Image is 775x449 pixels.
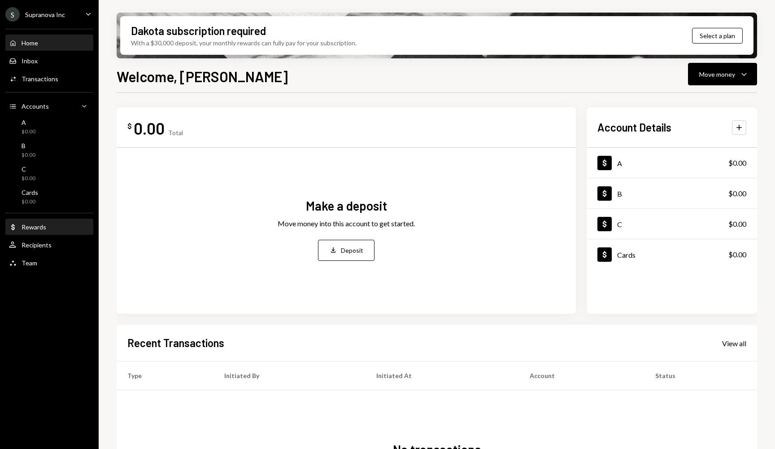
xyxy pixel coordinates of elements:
div: With a $30,000 deposit, your monthly rewards can fully pay for your subscription. [131,38,357,48]
div: $0.00 [22,128,35,136]
h1: Welcome, [PERSON_NAME] [117,67,288,85]
div: Supranova Inc [25,11,65,18]
a: Inbox [5,53,93,69]
div: Move money into this account to get started. [278,218,415,229]
a: B$0.00 [587,178,757,208]
div: $0.00 [22,175,35,182]
div: Deposit [341,246,363,255]
div: $0.00 [728,219,746,229]
div: Make a deposit [306,197,387,215]
a: Rewards [5,219,93,235]
div: $0.00 [728,249,746,260]
a: C$0.00 [5,163,93,184]
div: View all [722,339,746,348]
div: Cards [22,189,38,196]
div: $0.00 [22,151,35,159]
div: C [617,220,622,229]
div: Team [22,259,37,267]
div: A [617,159,622,167]
div: Accounts [22,102,49,110]
div: S [5,7,20,22]
button: Move money [688,63,757,85]
div: $0.00 [728,188,746,199]
a: Transactions [5,70,93,87]
a: Recipients [5,237,93,253]
div: 0.00 [134,118,165,138]
div: Move money [699,70,735,79]
a: Cards$0.00 [5,186,93,207]
h2: Recent Transactions [127,335,224,350]
div: $0.00 [728,158,746,168]
a: Cards$0.00 [587,239,757,269]
div: C [22,165,35,173]
div: Recipients [22,241,52,249]
a: A$0.00 [587,148,757,178]
th: Initiated At [366,361,519,390]
a: C$0.00 [587,209,757,239]
a: View all [722,338,746,348]
div: $0.00 [22,198,38,206]
div: Home [22,39,38,47]
th: Type [117,361,213,390]
a: Home [5,35,93,51]
div: Inbox [22,57,38,65]
h2: Account Details [597,120,671,135]
a: A$0.00 [5,116,93,137]
div: $ [127,122,132,131]
div: Rewards [22,223,46,231]
button: Select a plan [692,28,743,44]
div: Transactions [22,75,58,83]
div: A [22,119,35,126]
div: Total [168,129,183,136]
div: B [22,142,35,150]
div: B [617,189,622,198]
button: Deposit [318,240,374,261]
div: Dakota subscription required [131,23,266,38]
th: Initiated By [213,361,366,390]
a: B$0.00 [5,139,93,161]
a: Accounts [5,98,93,114]
a: Team [5,255,93,271]
th: Account [519,361,644,390]
div: Cards [617,251,636,259]
th: Status [644,361,757,390]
